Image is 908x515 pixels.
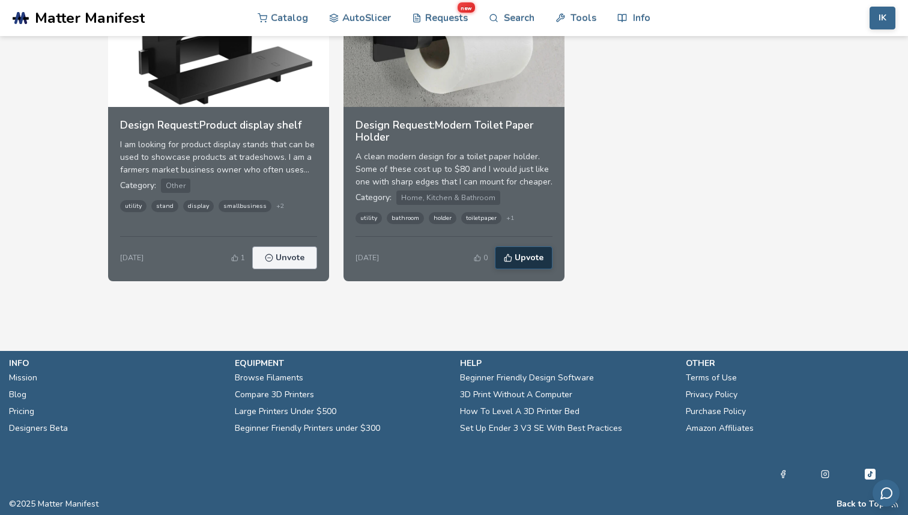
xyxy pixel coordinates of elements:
span: + 1 [506,215,514,222]
span: smallbusiness [219,200,271,212]
a: How To Level A 3D Printer Bed [460,403,580,420]
a: Browse Filaments [235,370,303,386]
span: Upvote [515,253,543,263]
a: RSS Feed [891,499,899,509]
p: help [460,357,674,370]
a: Designers Beta [9,420,68,437]
span: utility [120,200,147,212]
a: Tiktok [863,467,877,481]
div: I am looking for product display stands that can be used to showcase products at tradeshows. I am... [120,138,317,176]
span: holder [429,212,456,224]
a: Design Request:Modern Toilet Paper Holder [356,119,552,150]
a: Pricing [9,403,34,420]
span: © 2025 Matter Manifest [9,499,98,509]
span: stand [151,200,178,212]
p: info [9,357,223,370]
span: toiletpaper [461,212,501,224]
p: equipment [235,357,449,370]
a: Terms of Use [686,370,737,386]
div: A clean modern design for a toilet paper holder. Some of these cost up to $80 and I would just li... [356,150,552,188]
span: utility [356,212,382,224]
a: Facebook [779,467,787,481]
span: 0 [483,254,488,262]
a: Large Printers Under $500 [235,403,336,420]
button: Send feedback via email [873,480,900,507]
h3: Design Request: Modern Toilet Paper Holder [356,119,552,143]
a: Amazon Affiliates [686,420,754,437]
div: [DATE] [356,254,379,262]
a: Instagram [821,467,829,481]
a: 3D Print Without A Computer [460,386,572,403]
a: Set Up Ender 3 V3 SE With Best Practices [460,420,622,437]
a: Compare 3D Printers [235,386,314,403]
span: Category: [356,192,392,203]
span: Home, Kitchen & Bathroom [396,190,500,205]
span: Matter Manifest [35,10,145,26]
span: display [183,200,214,212]
span: new [458,2,475,13]
h3: Design Request: Product display shelf [120,119,317,131]
a: Purchase Policy [686,403,746,420]
a: Privacy Policy [686,386,737,403]
a: Design Request:Product display shelf [120,119,317,138]
span: Other [161,178,190,193]
a: Beginner Friendly Design Software [460,370,594,386]
span: Category: [120,180,156,191]
span: Unvote [276,253,304,263]
span: 1 [241,254,245,262]
button: IK [870,7,895,29]
a: Mission [9,370,37,386]
a: Beginner Friendly Printers under $300 [235,420,380,437]
div: [DATE] [120,254,144,262]
button: Back to Top [837,499,885,509]
button: Unvote [252,246,317,269]
span: bathroom [387,212,424,224]
span: + 2 [276,203,284,210]
button: Upvote [495,246,552,269]
p: other [686,357,900,370]
a: Blog [9,386,26,403]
